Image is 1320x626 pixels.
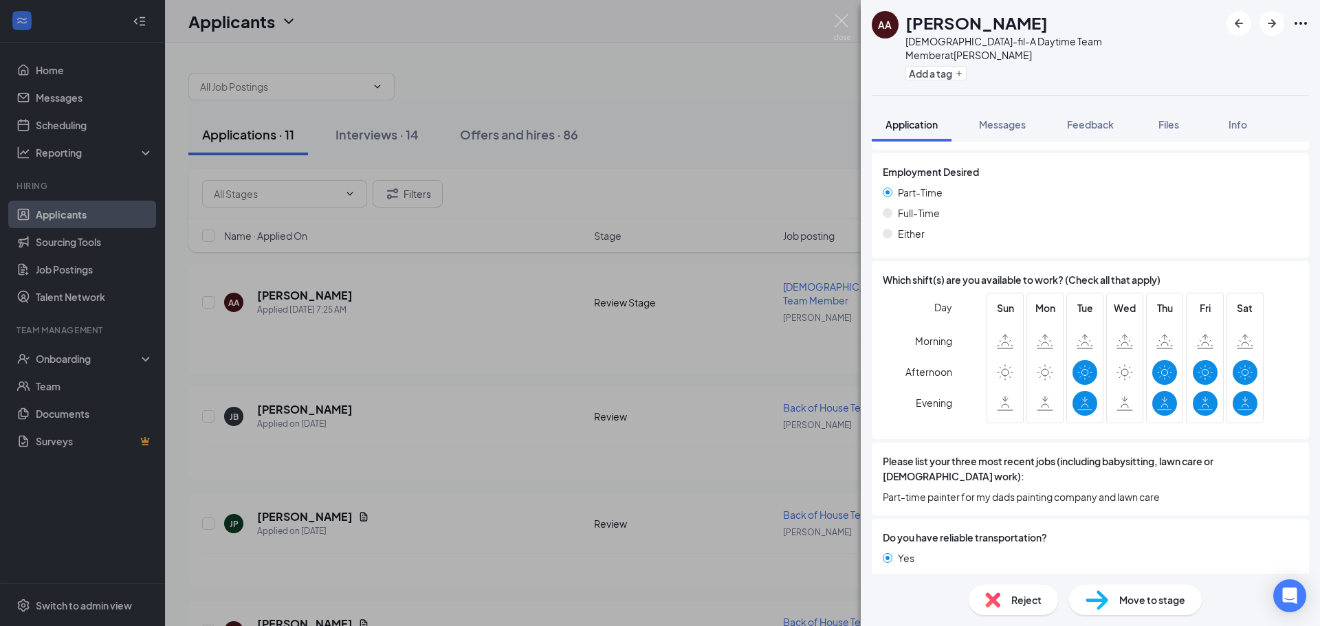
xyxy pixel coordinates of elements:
svg: Plus [955,69,963,78]
span: Fri [1193,300,1218,315]
span: Part-time painter for my dads painting company and lawn care [883,489,1298,504]
span: Wed [1112,300,1137,315]
span: Yes [898,550,914,566]
span: Sat [1233,300,1257,315]
span: Move to stage [1119,592,1185,607]
span: Sun [993,300,1017,315]
span: Messages [979,118,1026,131]
svg: ArrowRight [1264,15,1280,32]
span: Employment Desired [883,164,979,179]
button: ArrowLeftNew [1226,11,1251,36]
span: No [898,571,911,586]
span: Day [934,300,952,315]
div: Open Intercom Messenger [1273,579,1306,612]
button: ArrowRight [1259,11,1284,36]
svg: Ellipses [1292,15,1309,32]
span: Thu [1152,300,1177,315]
h1: [PERSON_NAME] [905,11,1048,34]
div: [DEMOGRAPHIC_DATA]-fil-A Daytime Team Member at [PERSON_NAME] [905,34,1220,62]
span: Either [898,226,925,241]
div: AA [878,18,892,32]
span: Afternoon [905,359,952,384]
span: Evening [916,390,952,415]
span: Morning [915,328,952,353]
span: Part-Time [898,185,943,200]
span: Tue [1072,300,1097,315]
span: Files [1158,118,1179,131]
span: Do you have reliable transportation? [883,530,1047,545]
span: Which shift(s) are you available to work? (Check all that apply) [883,272,1160,287]
button: PlusAdd a tag [905,66,967,80]
svg: ArrowLeftNew [1231,15,1247,32]
span: Mon [1033,300,1057,315]
span: Reject [1011,592,1042,607]
span: Application [885,118,938,131]
span: Info [1229,118,1247,131]
span: Full-Time [898,205,940,221]
span: Feedback [1067,118,1114,131]
span: Please list your three most recent jobs (including babysitting, lawn care or [DEMOGRAPHIC_DATA] w... [883,454,1298,484]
